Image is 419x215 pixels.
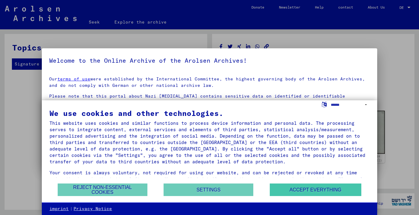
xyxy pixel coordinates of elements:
[49,76,57,82] font: Our
[331,100,370,109] select: Select language
[49,206,69,211] font: imprint
[74,206,112,211] font: Privacy Notice
[49,93,365,124] font: Please note that this portal about Nazi [MEDICAL_DATA] contains sensitive data on identified or i...
[49,76,365,88] font: were established by the International Committee, the highest governing body of the Arolsen Archiv...
[197,187,221,192] font: Settings
[49,170,368,188] font: Your consent is always voluntary, not required for using our website, and can be rejected or revo...
[73,185,132,195] font: Reject non-essential cookies
[57,76,90,82] a: terms of use
[49,109,223,118] font: We use cookies and other technologies.
[290,187,341,192] font: Accept everything
[321,101,327,107] label: Select language
[49,57,247,64] font: Welcome to the Online Archive of the Arolsen Archives!
[49,120,365,165] font: This website uses cookies and similar functions to process device information and personal data. ...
